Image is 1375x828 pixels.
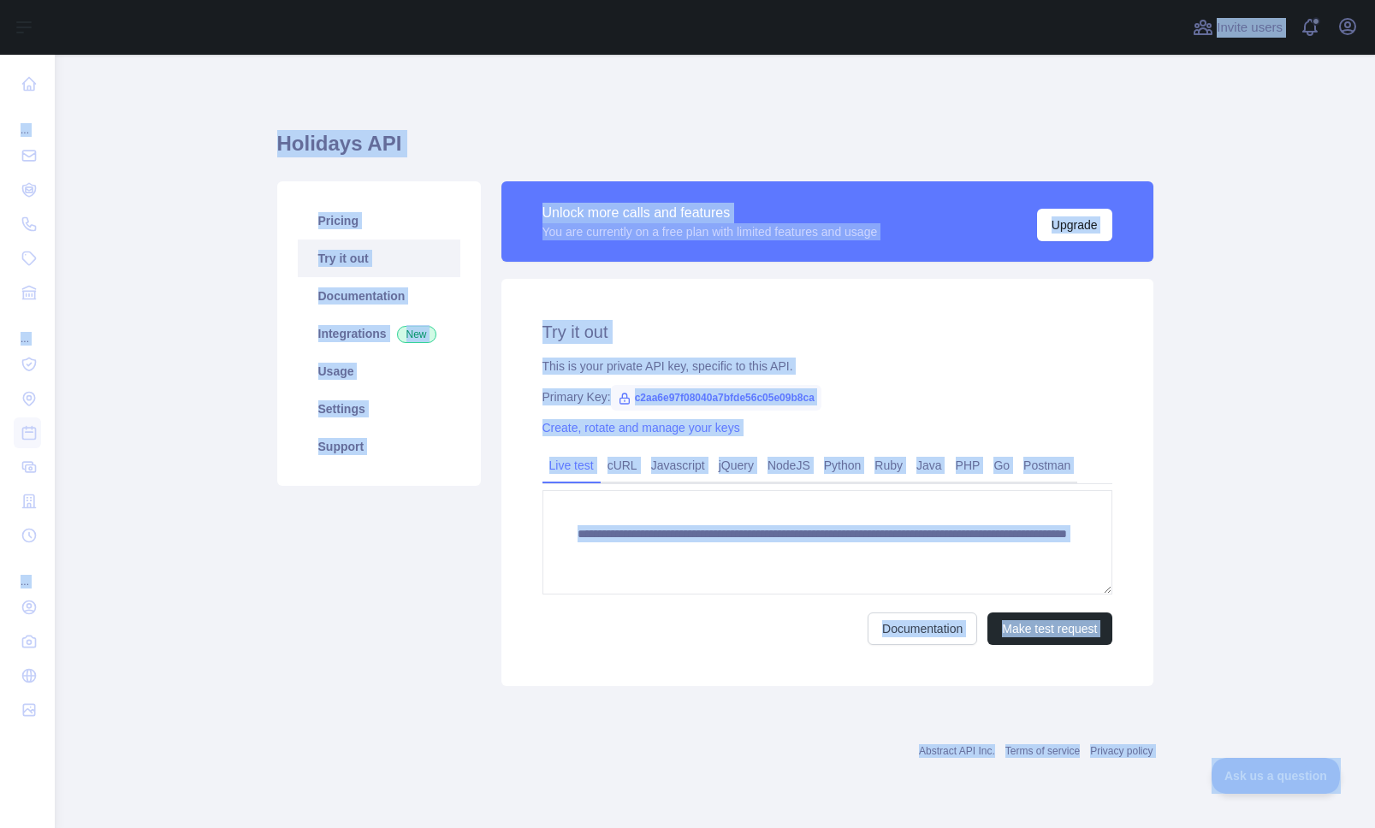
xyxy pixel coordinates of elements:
[542,223,878,240] div: You are currently on a free plan with limited features and usage
[910,452,949,479] a: Java
[949,452,987,479] a: PHP
[868,452,910,479] a: Ruby
[611,385,821,411] span: c2aa6e97f08040a7bfde56c05e09b8ca
[277,130,1153,171] h1: Holidays API
[542,452,601,479] a: Live test
[298,277,460,315] a: Documentation
[868,612,977,645] a: Documentation
[298,428,460,465] a: Support
[712,452,761,479] a: jQuery
[1090,745,1153,757] a: Privacy policy
[919,745,995,757] a: Abstract API Inc.
[298,315,460,352] a: Integrations New
[1217,18,1283,38] span: Invite users
[601,452,644,479] a: cURL
[644,452,712,479] a: Javascript
[298,390,460,428] a: Settings
[397,326,436,343] span: New
[14,103,41,137] div: ...
[1016,452,1077,479] a: Postman
[817,452,868,479] a: Python
[542,388,1112,405] div: Primary Key:
[542,203,878,223] div: Unlock more calls and features
[542,358,1112,375] div: This is your private API key, specific to this API.
[1212,758,1341,794] iframe: Toggle Customer Support
[987,612,1111,645] button: Make test request
[14,311,41,346] div: ...
[298,240,460,277] a: Try it out
[987,452,1016,479] a: Go
[14,554,41,588] div: ...
[542,421,740,435] a: Create, rotate and manage your keys
[298,352,460,390] a: Usage
[542,320,1112,344] h2: Try it out
[1189,14,1286,41] button: Invite users
[1005,745,1080,757] a: Terms of service
[761,452,817,479] a: NodeJS
[298,202,460,240] a: Pricing
[1037,209,1112,241] button: Upgrade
